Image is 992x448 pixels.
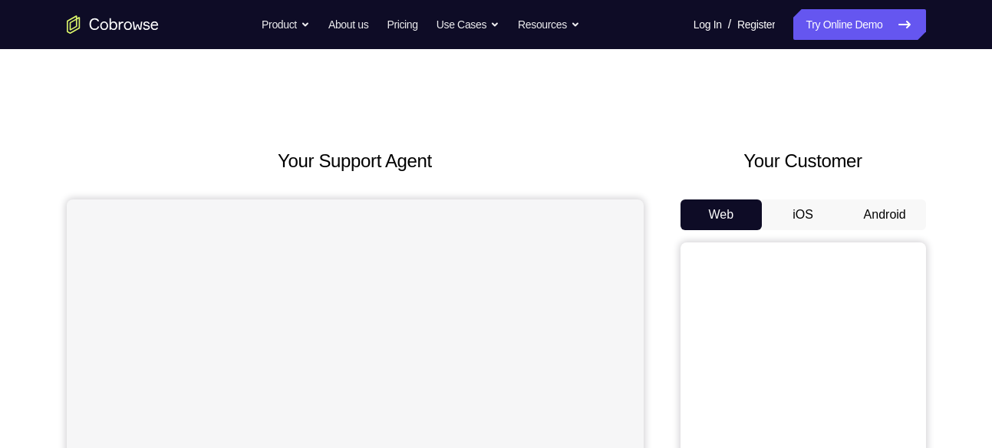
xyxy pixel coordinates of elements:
[681,147,926,175] h2: Your Customer
[762,199,844,230] button: iOS
[518,9,580,40] button: Resources
[737,9,775,40] a: Register
[67,15,159,34] a: Go to the home page
[694,9,722,40] a: Log In
[437,9,499,40] button: Use Cases
[387,9,417,40] a: Pricing
[328,9,368,40] a: About us
[681,199,763,230] button: Web
[262,9,310,40] button: Product
[844,199,926,230] button: Android
[793,9,925,40] a: Try Online Demo
[728,15,731,34] span: /
[67,147,644,175] h2: Your Support Agent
